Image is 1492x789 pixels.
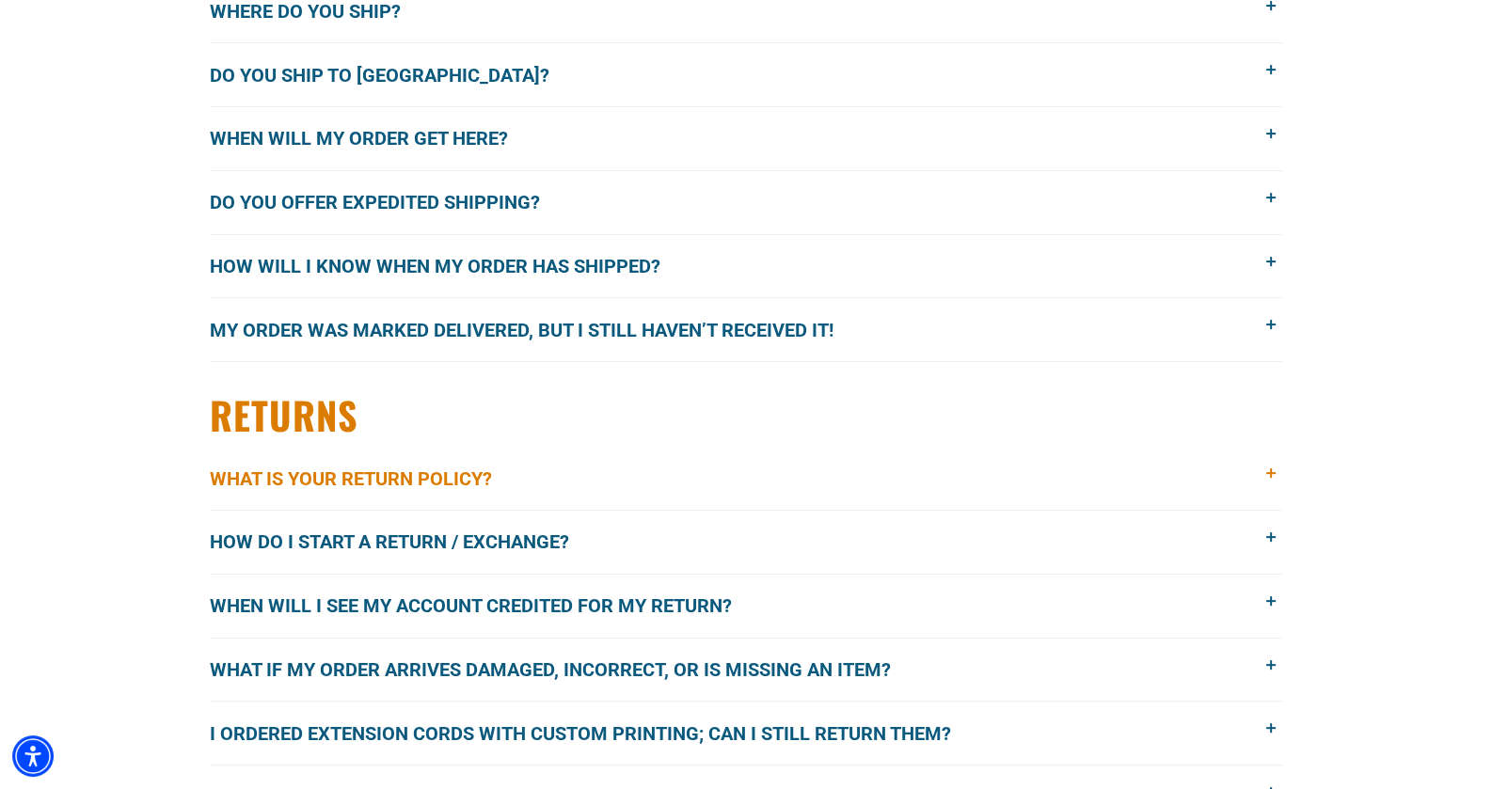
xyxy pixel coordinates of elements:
button: Do you offer expedited shipping? [210,171,1282,234]
div: Accessibility Menu [12,735,54,777]
span: My order was marked delivered, but I still haven’t received it! [210,316,862,344]
span: What is your return policy? [210,465,520,493]
button: What is your return policy? [210,447,1282,510]
button: When will my order get here? [210,107,1282,170]
button: When will I see my account credited for my return? [210,575,1282,638]
button: How will I know when my order has shipped? [210,235,1282,298]
button: What if my order arrives damaged, incorrect, or is missing an item? [210,639,1282,702]
button: How do I start a return / exchange? [210,511,1282,574]
span: When will my order get here? [210,124,536,152]
span: How do I start a return / exchange? [210,528,597,556]
span: Do you ship to [GEOGRAPHIC_DATA]? [210,61,578,89]
span: Do you offer expedited shipping? [210,188,568,216]
button: I ordered extension cords with custom printing; can I still return them? [210,702,1282,765]
span: How will I know when my order has shipped? [210,252,689,280]
span: What if my order arrives damaged, incorrect, or is missing an item? [210,655,919,684]
h3: Returns [210,390,1282,439]
button: My order was marked delivered, but I still haven’t received it! [210,298,1282,361]
button: Do you ship to [GEOGRAPHIC_DATA]? [210,43,1282,106]
span: I ordered extension cords with custom printing; can I still return them? [210,719,979,748]
span: When will I see my account credited for my return? [210,592,760,620]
